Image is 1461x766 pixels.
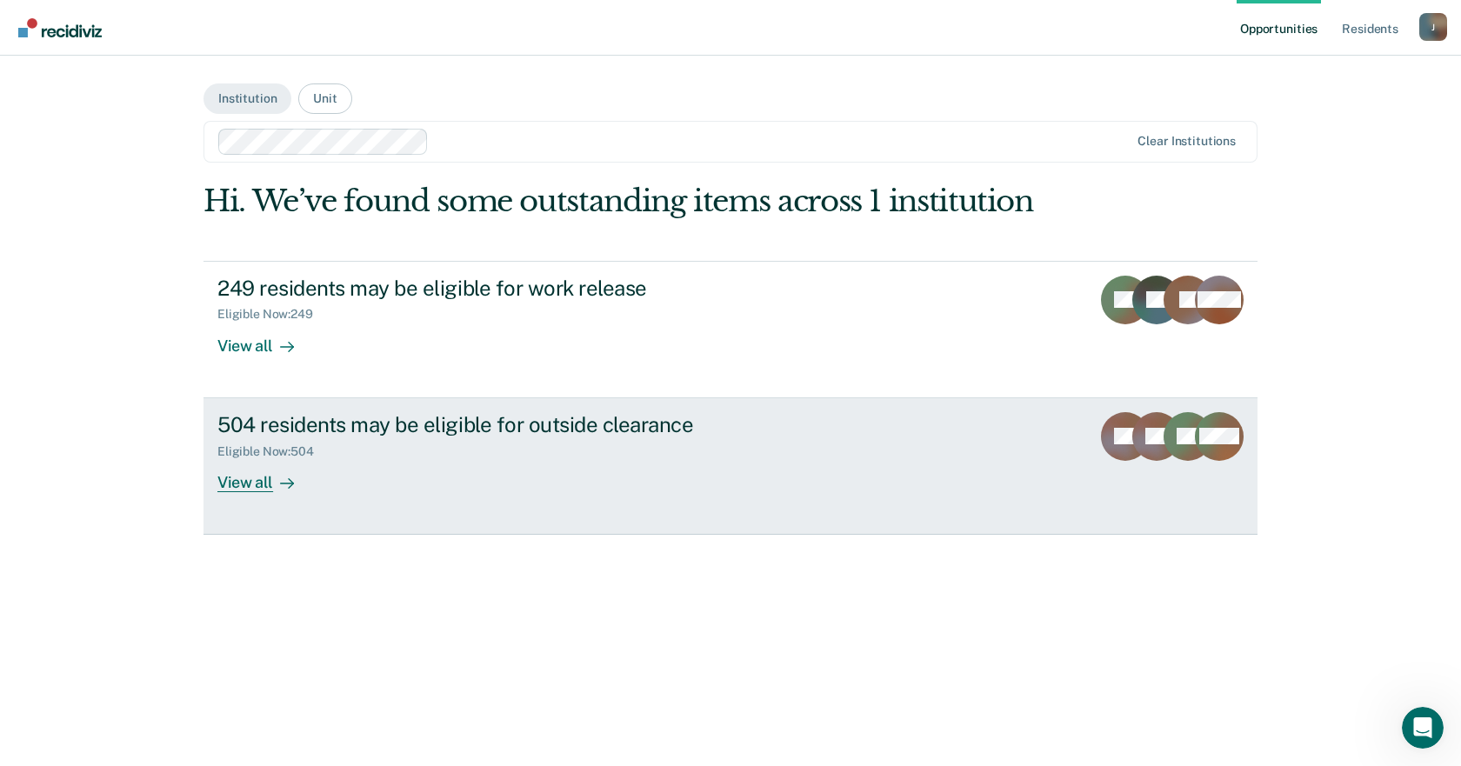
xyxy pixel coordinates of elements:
[203,183,1047,219] div: Hi. We’ve found some outstanding items across 1 institution
[1419,13,1447,41] button: Profile dropdown button
[203,83,291,114] button: Institution
[217,458,315,492] div: View all
[203,398,1258,535] a: 504 residents may be eligible for outside clearanceEligible Now:504View all
[203,261,1258,398] a: 249 residents may be eligible for work releaseEligible Now:249View all
[1419,13,1447,41] div: J
[217,412,828,437] div: 504 residents may be eligible for outside clearance
[217,322,315,356] div: View all
[217,307,327,322] div: Eligible Now : 249
[18,18,102,37] img: Recidiviz
[217,444,328,459] div: Eligible Now : 504
[1402,707,1444,749] iframe: Intercom live chat
[298,83,351,114] button: Unit
[217,276,828,301] div: 249 residents may be eligible for work release
[1137,134,1236,149] div: Clear institutions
